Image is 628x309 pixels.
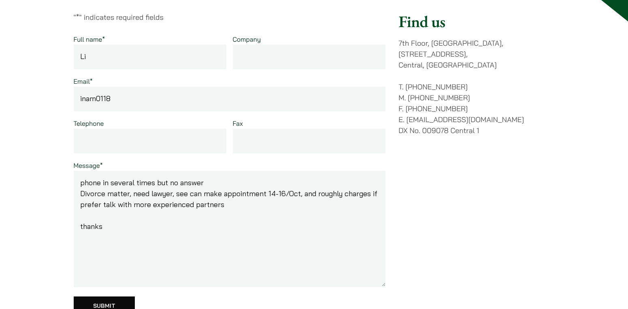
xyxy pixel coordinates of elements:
[398,81,554,136] p: T. [PHONE_NUMBER] M. [PHONE_NUMBER] F. [PHONE_NUMBER] E. [EMAIL_ADDRESS][DOMAIN_NAME] DX No. 0090...
[74,119,104,127] label: Telephone
[74,12,386,23] p: " " indicates required fields
[398,12,554,31] h2: Find us
[74,77,93,85] label: Email
[398,38,554,70] p: 7th Floor, [GEOGRAPHIC_DATA], [STREET_ADDRESS], Central, [GEOGRAPHIC_DATA]
[233,119,243,127] label: Fax
[74,35,105,43] label: Full name
[233,35,261,43] label: Company
[74,161,103,169] label: Message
